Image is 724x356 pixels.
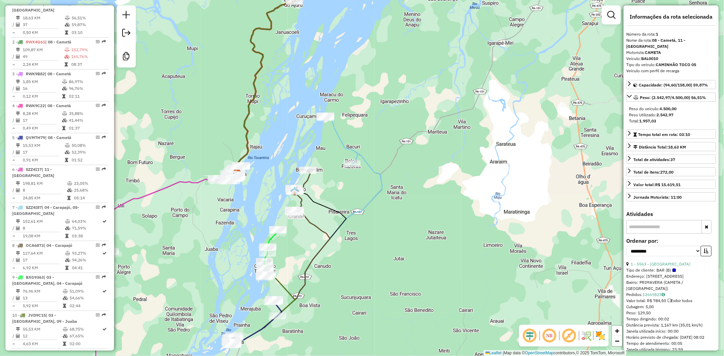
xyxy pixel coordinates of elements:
[22,61,64,68] td: 2,24 KM
[12,71,71,76] span: 3 -
[26,205,42,210] span: SZZ4I87
[626,62,716,68] div: Tipo do veículo:
[626,328,716,334] div: Janela utilizada início: 00:00
[22,233,65,239] td: 19,08 KM
[670,157,675,162] strong: 37
[16,258,20,262] i: Total de Atividades
[16,48,20,52] i: Distância Total
[12,205,79,216] span: | 04 - Carapajó, 05- [GEOGRAPHIC_DATA]
[12,39,71,44] span: 2 -
[102,205,106,209] em: Rota exportada
[626,273,716,279] div: Endereço: [STREET_ADDRESS]
[22,125,62,132] td: 0,49 KM
[484,350,626,356] div: Map data © contributors,© 2025 TomTom, Microsoft
[16,23,20,27] i: Total de Atividades
[16,112,20,116] i: Distância Total
[290,187,299,196] img: APOIO CARAPAJO
[22,110,62,117] td: 8,28 KM
[102,72,106,76] em: Rota exportada
[12,61,16,68] td: =
[22,326,62,333] td: 55,53 KM
[12,125,16,132] td: =
[16,55,20,59] i: Total de Atividades
[22,21,64,28] td: 37
[561,328,577,344] span: Exibir rótulo
[74,187,106,194] td: 25,68%
[12,295,16,301] td: /
[16,188,20,192] i: Total de Atividades
[22,225,65,232] td: 8
[103,251,107,255] i: Rota otimizada
[22,157,64,163] td: 0,91 KM
[67,196,71,200] i: Tempo total em rota
[71,142,106,149] td: 50,08%
[103,219,107,223] i: Rota otimizada
[290,186,299,195] img: APOIO CARAPAJO
[701,246,711,256] button: Ordem crescente
[16,289,20,293] i: Distância Total
[16,181,20,185] i: Distância Total
[64,55,70,59] i: % de utilização da cubagem
[641,56,658,61] strong: BAL0010
[12,187,16,194] td: /
[71,61,106,68] td: 08:37
[12,93,16,100] td: =
[22,29,64,36] td: 0,50 KM
[612,336,622,346] a: Zoom out
[12,275,82,286] span: | 03 - [GEOGRAPHIC_DATA], 04 - Carapajó
[22,295,62,301] td: 13
[639,82,708,87] span: Capacidade: (94,60/158,00) 59,87%
[71,29,106,36] td: 03:10
[62,80,67,84] i: % de utilização do peso
[16,226,20,230] i: Total de Atividades
[12,117,16,124] td: /
[69,85,106,92] td: 96,76%
[12,302,16,309] td: =
[12,157,16,163] td: =
[12,135,71,140] span: 5 -
[72,250,102,257] td: 93,27%
[71,157,106,163] td: 01:52
[69,93,106,100] td: 02:11
[656,32,658,37] strong: 1
[626,310,716,316] div: Peso: 129,50
[65,258,70,262] i: % de utilização da cubagem
[64,62,68,66] i: Tempo total em rota
[69,302,102,309] td: 02:44
[12,195,16,201] td: =
[525,351,554,355] a: OpenStreetMap
[22,264,65,271] td: 6,92 KM
[96,40,100,44] em: Opções
[22,257,65,263] td: 17
[12,205,79,216] span: 7 -
[643,292,665,297] a: 12669823
[71,46,106,53] td: 152,79%
[74,195,106,201] td: 05:14
[626,155,716,164] a: Total de atividades:37
[626,56,716,62] div: Veículo:
[640,95,706,100] span: Peso: (2.542,97/4.500,00) 56,51%
[65,16,70,20] i: % de utilização do peso
[103,327,107,331] i: Rota otimizada
[71,15,106,21] td: 56,51%
[22,195,67,201] td: 24,85 KM
[65,143,70,147] i: % de utilização do peso
[626,279,716,292] div: Bairro: PRIMAVERA (CAMETA / [GEOGRAPHIC_DATA])
[22,187,67,194] td: 8
[12,313,77,324] span: 10 -
[581,330,592,341] img: Fluxo de ruas
[28,313,46,318] span: JVD9C15
[631,261,690,266] a: 1 - 5563 - [GEOGRAPHIC_DATA]
[22,117,62,124] td: 17
[65,226,70,230] i: % de utilização da cubagem
[72,257,102,263] td: 94,26%
[626,298,716,304] div: Valor total: R$ 784,50
[16,143,20,147] i: Distância Total
[72,218,102,225] td: 64,03%
[626,316,716,322] div: Tempo dirigindo: 00:02
[67,181,72,185] i: % de utilização do peso
[62,94,66,98] i: Tempo total em rota
[96,205,100,209] em: Opções
[662,293,665,297] i: Observações
[615,337,619,345] span: −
